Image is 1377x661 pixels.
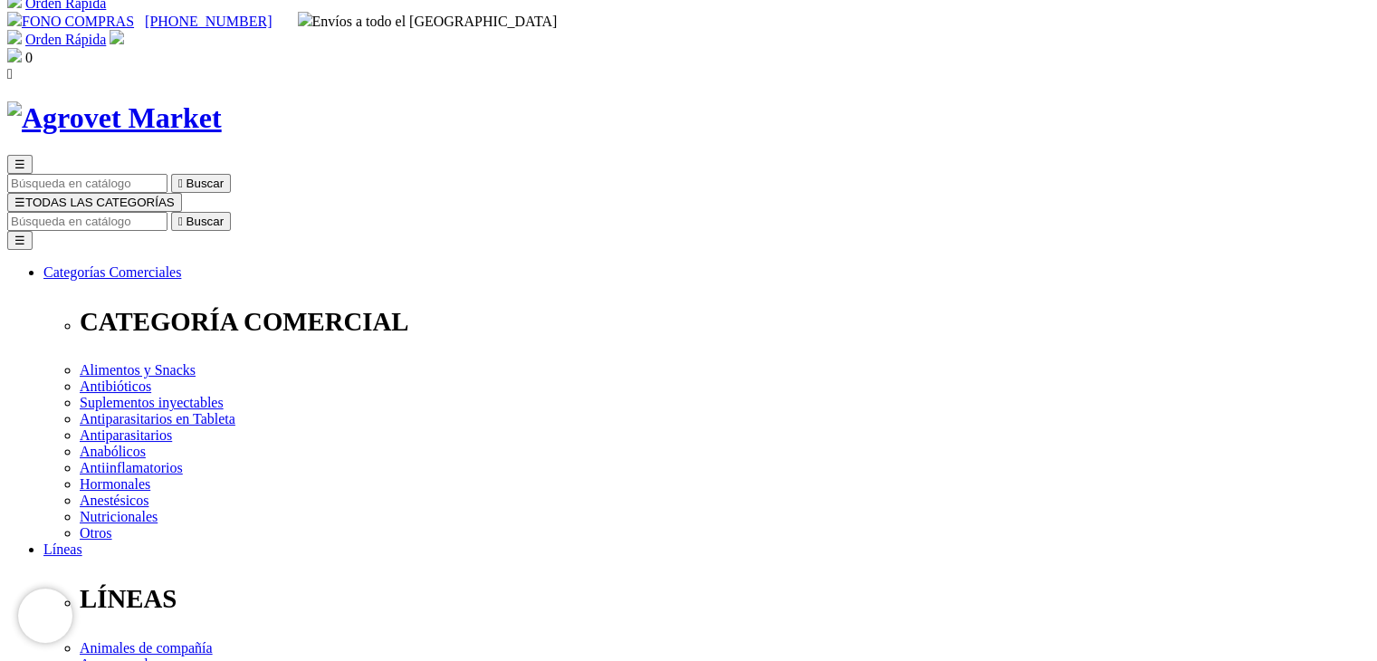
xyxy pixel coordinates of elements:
button: ☰ [7,155,33,174]
span: 0 [25,50,33,65]
button: ☰TODAS LAS CATEGORÍAS [7,193,182,212]
a: Suplementos inyectables [80,395,224,410]
a: FONO COMPRAS [7,14,134,29]
span: ☰ [14,158,25,171]
p: LÍNEAS [80,584,1370,614]
a: Alimentos y Snacks [80,362,196,378]
img: shopping-cart.svg [7,30,22,44]
button:  Buscar [171,212,231,231]
span: Buscar [186,215,224,228]
span: Envíos a todo el [GEOGRAPHIC_DATA] [298,14,558,29]
input: Buscar [7,174,167,193]
a: Otros [80,525,112,541]
img: Agrovet Market [7,101,222,135]
a: [PHONE_NUMBER] [145,14,272,29]
i:  [178,177,183,190]
img: shopping-bag.svg [7,48,22,62]
a: Antiparasitarios en Tableta [80,411,235,426]
a: Anabólicos [80,444,146,459]
input: Buscar [7,212,167,231]
a: Orden Rápida [25,32,106,47]
a: Anestésicos [80,493,148,508]
a: Hormonales [80,476,150,492]
a: Antiinflamatorios [80,460,183,475]
p: CATEGORÍA COMERCIAL [80,307,1370,337]
span: Buscar [186,177,224,190]
img: user.svg [110,30,124,44]
i:  [7,66,13,81]
a: Categorías Comerciales [43,264,181,280]
span: ☰ [14,196,25,209]
button: ☰ [7,231,33,250]
a: Líneas [43,541,82,557]
img: delivery-truck.svg [298,12,312,26]
a: Antiparasitarios [80,427,172,443]
iframe: Brevo live chat [18,589,72,643]
a: Nutricionales [80,509,158,524]
a: Acceda a su cuenta de cliente [110,32,124,47]
img: phone.svg [7,12,22,26]
a: Animales de compañía [80,640,213,656]
a: Antibióticos [80,378,151,394]
i:  [178,215,183,228]
button:  Buscar [171,174,231,193]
